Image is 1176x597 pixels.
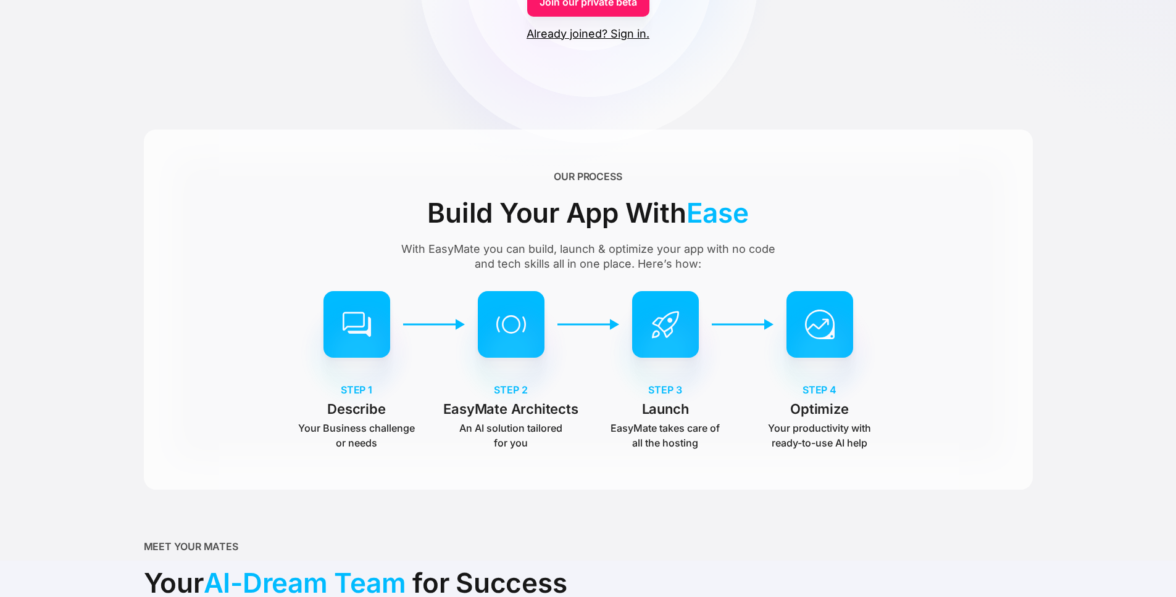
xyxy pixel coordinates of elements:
[452,421,570,450] p: An AI solution tailored for you
[761,421,878,450] p: Your productivity with ready-to-use AI help
[443,400,578,418] p: EasyMate Architects
[554,169,622,184] div: OUR PROCESS
[527,27,649,41] a: Already joined? Sign in.
[686,191,749,234] span: Ease
[298,421,415,450] p: Your Business challenge or needs
[427,191,748,234] div: Build Your App With
[607,421,724,450] p: EasyMate takes care of all the hosting
[393,242,783,271] div: With EasyMate you can build, launch & optimize your app with no code and tech skills all in one p...
[144,539,239,554] div: MEET YOUR MATES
